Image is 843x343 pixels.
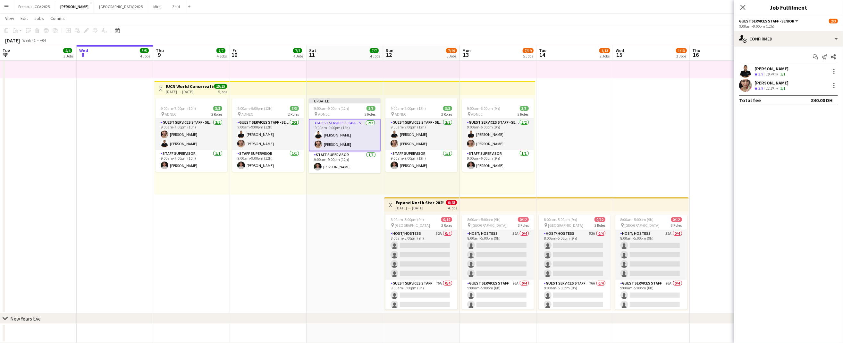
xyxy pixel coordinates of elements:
[544,217,577,222] span: 8:00am-5:00pm (9h)
[620,217,654,222] span: 8:00am-5:00pm (9h)
[385,280,457,330] app-card-role: Guest Services Staff76A0/49:00am-5:00pm (8h)
[671,223,682,228] span: 3 Roles
[386,48,393,53] span: Sun
[739,97,761,103] div: Total fee
[48,14,67,22] a: Comms
[216,48,225,53] span: 7/7
[290,106,299,111] span: 3/3
[523,48,534,53] span: 7/19
[754,80,788,86] div: [PERSON_NAME]
[739,24,838,29] div: 9:00am-9:00pm (12h)
[518,223,529,228] span: 3 Roles
[616,48,624,53] span: Wed
[166,84,214,89] h3: IUCN World Conservation Congress ADNEC
[385,98,457,172] app-job-card: 9:00am-9:00pm (12h)3/3 ADNEC2 RolesGuest Services Staff - Senior2/29:00am-9:00pm (12h)[PERSON_NAM...
[309,98,381,103] div: Updated
[396,206,443,210] div: [DATE] → [DATE]
[161,106,196,111] span: 9:00am-7:00pm (10h)
[811,97,833,103] div: 840.00 DH
[232,48,238,53] span: Fri
[314,106,349,111] span: 9:00am-9:00pm (12h)
[165,112,176,117] span: ADNEC
[385,215,457,310] app-job-card: 8:00am-5:00pm (9h)0/12 [GEOGRAPHIC_DATA]3 RolesHost/ Hostess52A0/48:00am-5:00pm (9h) Guest Servic...
[734,31,843,47] div: Confirmed
[391,217,424,222] span: 8:00am-5:00pm (9h)
[166,89,214,94] div: [DATE] → [DATE]
[548,223,583,228] span: [GEOGRAPHIC_DATA]
[40,38,46,43] div: +04
[34,15,44,21] span: Jobs
[232,119,304,150] app-card-role: Guest Services Staff - Senior2/29:00am-9:00pm (12h)[PERSON_NAME][PERSON_NAME]
[156,48,164,53] span: Thu
[467,217,501,222] span: 8:00am-5:00pm (9h)
[156,119,227,150] app-card-role: Guest Services Staff - Senior2/29:00am-7:00pm (10h)[PERSON_NAME][PERSON_NAME]
[539,215,611,310] app-job-card: 8:00am-5:00pm (9h)0/12 [GEOGRAPHIC_DATA]3 RolesHost/ Hostess52A0/48:00am-5:00pm (9h) Guest Servic...
[288,112,299,117] span: 2 Roles
[94,0,148,13] button: [GEOGRAPHIC_DATA] 2025
[758,86,763,91] span: 3.9
[520,106,529,111] span: 3/3
[155,51,164,58] span: 9
[518,112,529,117] span: 2 Roles
[539,230,611,280] app-card-role: Host/ Hostess52A0/48:00am-5:00pm (9h)
[446,200,457,205] span: 0/48
[391,106,426,111] span: 9:00am-9:00pm (12h)
[676,48,687,53] span: 1/13
[232,51,238,58] span: 10
[600,54,610,58] div: 2 Jobs
[309,48,316,53] span: Sat
[615,230,687,280] app-card-role: Host/ Hostess52A0/48:00am-5:00pm (9h)
[308,51,316,58] span: 11
[79,48,88,53] span: Wed
[441,223,452,228] span: 3 Roles
[211,112,222,117] span: 2 Roles
[441,112,452,117] span: 2 Roles
[462,98,534,172] div: 9:00am-6:00pm (9h)3/3 ADNEC2 RolesGuest Services Staff - Senior2/29:00am-6:00pm (9h)[PERSON_NAME]...
[156,150,227,172] app-card-role: Staff Supervisor1/19:00am-7:00pm (10h)[PERSON_NAME]
[615,215,687,310] app-job-card: 8:00am-5:00pm (9h)0/12 [GEOGRAPHIC_DATA]3 RolesHost/ Hostess52A0/48:00am-5:00pm (9h) Guest Servic...
[615,51,624,58] span: 15
[370,48,379,53] span: 7/7
[167,0,185,13] button: Zaid
[18,14,30,22] a: Edit
[462,215,534,310] app-job-card: 8:00am-5:00pm (9h)0/12 [GEOGRAPHIC_DATA]3 RolesHost/ Hostess52A0/48:00am-5:00pm (9h) Guest Servic...
[367,106,375,111] span: 3/3
[3,14,17,22] a: View
[780,72,785,76] app-skills-label: 1/1
[441,217,452,222] span: 0/12
[385,119,457,150] app-card-role: Guest Services Staff - Senior2/29:00am-9:00pm (12h)[PERSON_NAME][PERSON_NAME]
[2,51,10,58] span: 7
[218,89,227,94] div: 5 jobs
[63,48,72,53] span: 4/4
[754,66,788,72] div: [PERSON_NAME]
[293,48,302,53] span: 7/7
[462,280,534,330] app-card-role: Guest Services Staff76A0/49:00am-5:00pm (8h)
[739,19,799,23] button: Guest Services Staff - Senior
[462,150,534,172] app-card-role: Staff Supervisor1/19:00am-6:00pm (9h)[PERSON_NAME]
[237,106,273,111] span: 9:00am-9:00pm (12h)
[734,3,843,12] h3: Job Fulfilment
[692,48,700,53] span: Thu
[764,72,779,77] div: 10.4km
[55,0,94,13] button: [PERSON_NAME]
[395,223,430,228] span: [GEOGRAPHIC_DATA]
[676,54,687,58] div: 2 Jobs
[365,112,375,117] span: 2 Roles
[599,48,610,53] span: 1/13
[523,54,533,58] div: 5 Jobs
[671,217,682,222] span: 0/12
[461,51,471,58] span: 13
[691,51,700,58] span: 16
[156,98,227,172] app-job-card: 9:00am-7:00pm (10h)3/3 ADNEC2 RolesGuest Services Staff - Senior2/29:00am-7:00pm (10h)[PERSON_NAM...
[462,230,534,280] app-card-role: Host/ Hostess52A0/48:00am-5:00pm (9h)
[232,98,304,172] app-job-card: 9:00am-9:00pm (12h)3/3 ADNEC2 RolesGuest Services Staff - Senior2/29:00am-9:00pm (12h)[PERSON_NAM...
[5,37,20,44] div: [DATE]
[385,230,457,280] app-card-role: Host/ Hostess52A0/48:00am-5:00pm (9h)
[50,15,65,21] span: Comms
[471,112,483,117] span: ADNEC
